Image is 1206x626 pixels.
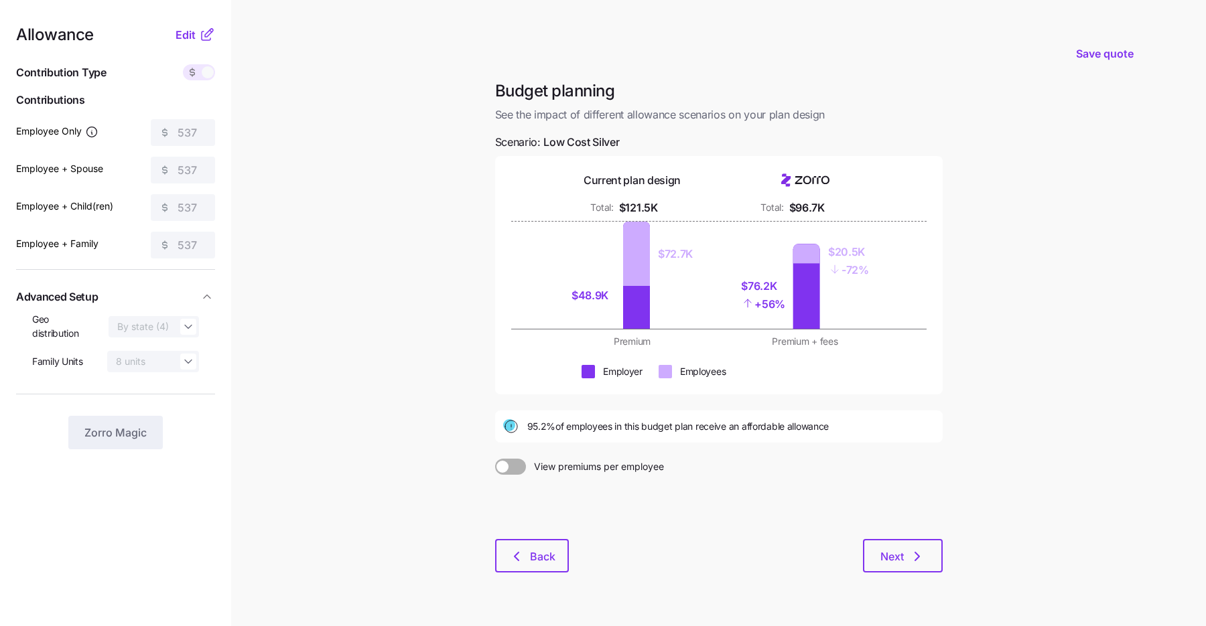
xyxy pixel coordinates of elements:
div: $48.9K [572,287,615,304]
label: Employee + Spouse [16,161,103,176]
span: Allowance [16,27,94,43]
button: Save quote [1065,35,1144,72]
div: Employees [680,365,726,378]
span: Edit [176,27,196,43]
span: View premiums per employee [526,459,664,475]
span: Contribution Type [16,64,107,81]
span: Back [530,548,555,564]
button: Advanced Setup [16,281,215,313]
button: Zorro Magic [68,416,163,449]
div: Premium [554,335,711,348]
label: Employee + Child(ren) [16,199,113,214]
div: $72.7K [658,246,693,262]
div: Total: [760,201,783,214]
div: Current plan design [584,172,681,189]
div: $121.5K [619,200,658,216]
div: $96.7K [789,200,825,216]
div: Total: [590,201,613,214]
div: $76.2K [741,278,785,295]
span: Family Units [32,355,83,368]
div: Employer [603,365,643,378]
span: Save quote [1076,46,1134,62]
div: Premium + fees [727,335,884,348]
label: Employee Only [16,124,98,139]
span: 95.2% of employees in this budget plan receive an affordable allowance [527,420,829,433]
span: Contributions [16,92,215,108]
span: Low Cost Silver [543,134,619,151]
div: + 56% [741,295,785,313]
button: Back [495,539,569,572]
div: Advanced Setup [16,313,215,383]
button: Edit [176,27,199,43]
div: $20.5K [828,244,869,260]
span: Next [880,548,904,564]
span: See the impact of different allowance scenarios on your plan design [495,106,943,123]
h1: Budget planning [495,80,943,101]
button: Next [863,539,943,572]
span: Zorro Magic [84,424,147,441]
span: Geo distribution [32,313,98,340]
span: Scenario: [495,134,620,151]
span: Advanced Setup [16,289,98,305]
div: - 72% [828,260,869,279]
label: Employee + Family [16,236,98,251]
